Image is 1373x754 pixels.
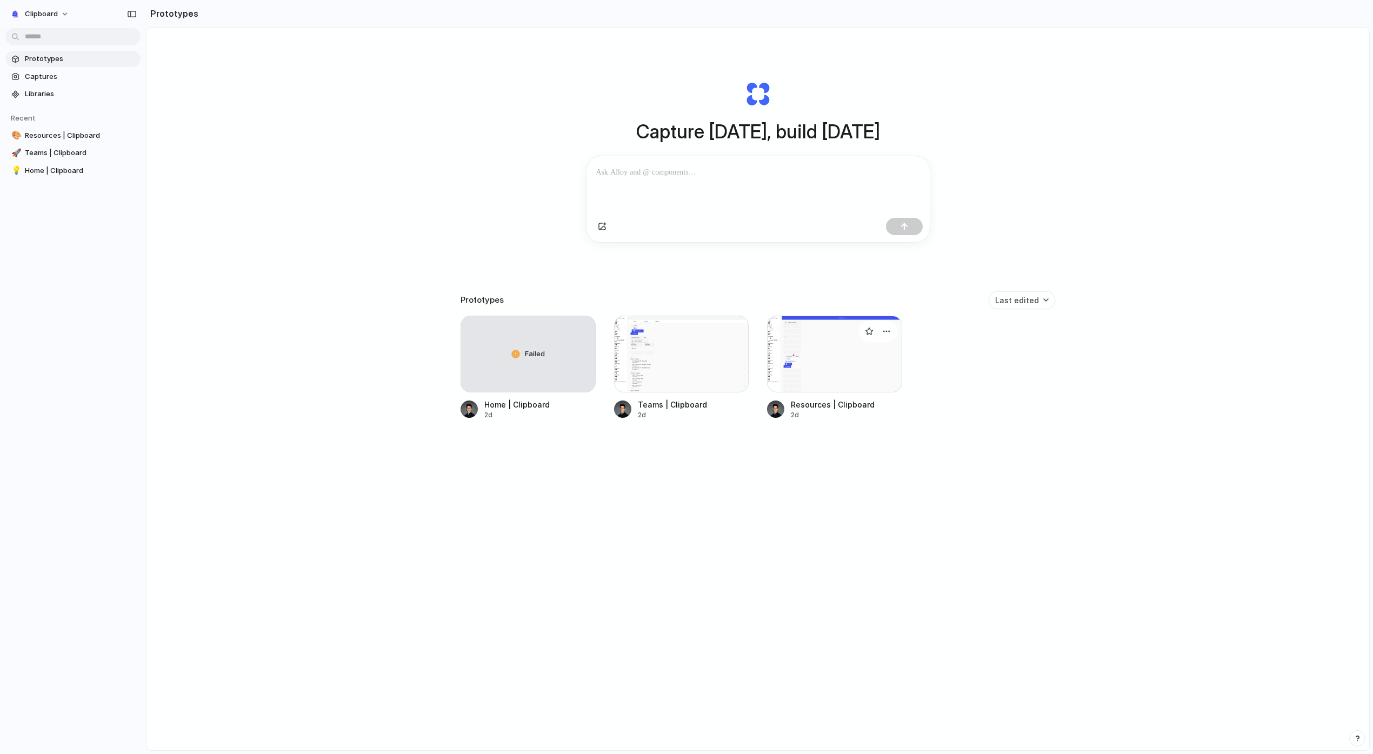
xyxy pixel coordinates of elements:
a: 🚀Teams | Clipboard [5,145,141,161]
div: Teams | Clipboard [638,399,707,410]
span: Teams | Clipboard [25,148,136,158]
a: FailedHome | Clipboard2d [461,316,596,420]
button: 🎨 [10,130,21,141]
span: Home | Clipboard [25,165,136,176]
div: Resources | Clipboard [791,399,875,410]
div: Home | Clipboard [484,399,550,410]
span: Failed [525,349,545,359]
div: 2d [484,410,550,420]
span: Libraries [25,89,136,99]
div: 🎨 [11,129,19,142]
h1: Capture [DATE], build [DATE] [636,117,880,146]
div: 🚀 [11,147,19,159]
a: 💡Home | Clipboard [5,163,141,179]
a: Prototypes [5,51,141,67]
a: Captures [5,69,141,85]
div: 💡 [11,164,19,177]
div: 2d [638,410,707,420]
button: clipboard [5,5,75,23]
button: Last edited [989,291,1055,309]
button: 💡 [10,165,21,176]
span: Recent [11,114,36,122]
button: 🚀 [10,148,21,158]
span: clipboard [25,9,58,19]
h2: Prototypes [146,7,198,20]
h3: Prototypes [461,294,504,306]
a: Teams | ClipboardTeams | Clipboard2d [614,316,749,420]
span: Resources | Clipboard [25,130,136,141]
a: Libraries [5,86,141,102]
span: Prototypes [25,54,136,64]
a: Resources | ClipboardResources | Clipboard2d [767,316,902,420]
a: 🎨Resources | Clipboard [5,128,141,144]
div: 2d [791,410,875,420]
span: Captures [25,71,136,82]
